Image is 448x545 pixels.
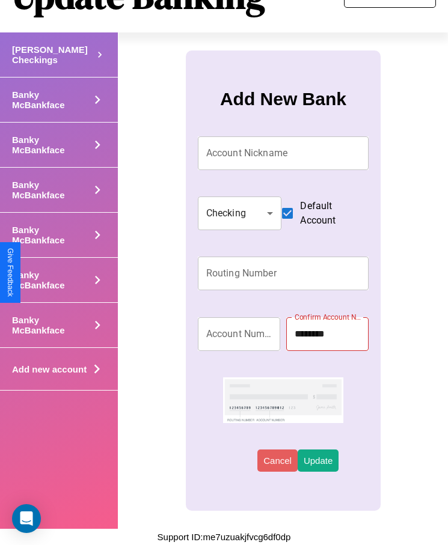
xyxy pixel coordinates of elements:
[220,89,346,109] h3: Add New Bank
[12,315,89,335] h4: Banky McBankface
[12,90,89,110] h4: Banky McBankface
[6,248,14,297] div: Give Feedback
[12,364,87,374] h4: Add new account
[223,377,343,423] img: check
[12,135,89,155] h4: Banky McBankface
[300,199,359,228] span: Default Account
[198,196,282,230] div: Checking
[12,225,89,245] h4: Banky McBankface
[12,180,89,200] h4: Banky McBankface
[298,449,339,472] button: Update
[12,44,94,65] h4: [PERSON_NAME] Checkings
[12,270,89,290] h4: Banky McBankface
[295,312,363,322] label: Confirm Account Number
[12,504,41,533] div: Open Intercom Messenger
[257,449,298,472] button: Cancel
[158,529,291,545] p: Support ID: me7uzuakjfvcg6df0dp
